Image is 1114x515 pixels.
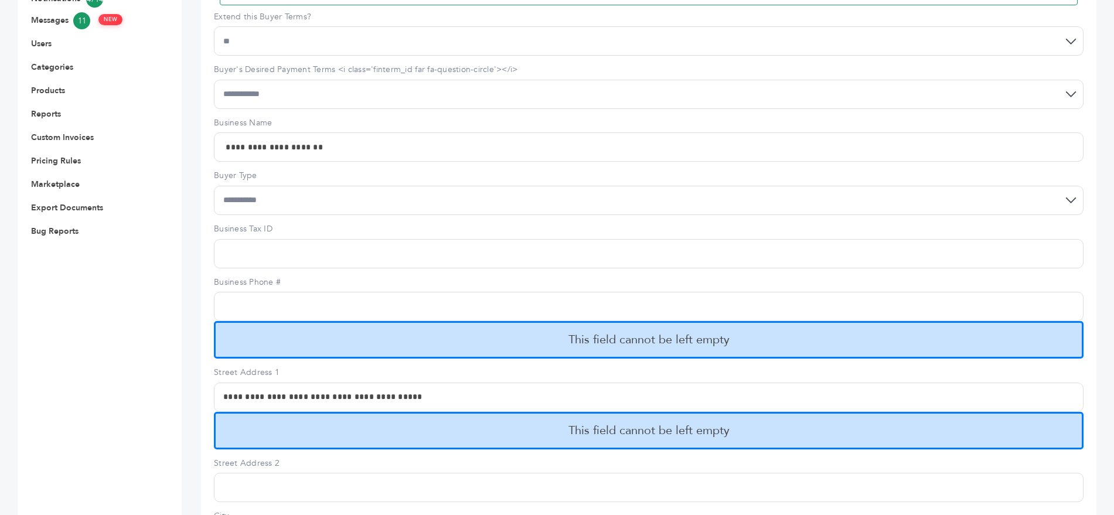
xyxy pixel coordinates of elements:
[214,117,1084,129] label: Business Name
[31,179,80,190] a: Marketplace
[214,367,1084,378] label: Street Address 1
[214,412,1084,449] div: This field cannot be left empty
[214,223,1084,235] label: Business Tax ID
[31,226,79,237] a: Bug Reports
[31,132,94,143] a: Custom Invoices
[31,62,73,73] a: Categories
[31,202,103,213] a: Export Documents
[31,108,61,120] a: Reports
[214,11,1084,23] label: Extend this Buyer Terms?
[214,321,1084,359] div: This field cannot be left empty
[98,14,122,25] span: NEW
[31,38,52,49] a: Users
[73,12,90,29] span: 11
[31,85,65,96] a: Products
[31,155,81,166] a: Pricing Rules
[31,12,151,29] a: Messages11 NEW
[214,458,1084,469] label: Street Address 2
[214,64,1084,76] label: Buyer's Desired Payment Terms <i class='finterm_id far fa-question-circle'></i>
[214,277,1084,288] label: Business Phone #
[214,170,1084,182] label: Buyer Type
